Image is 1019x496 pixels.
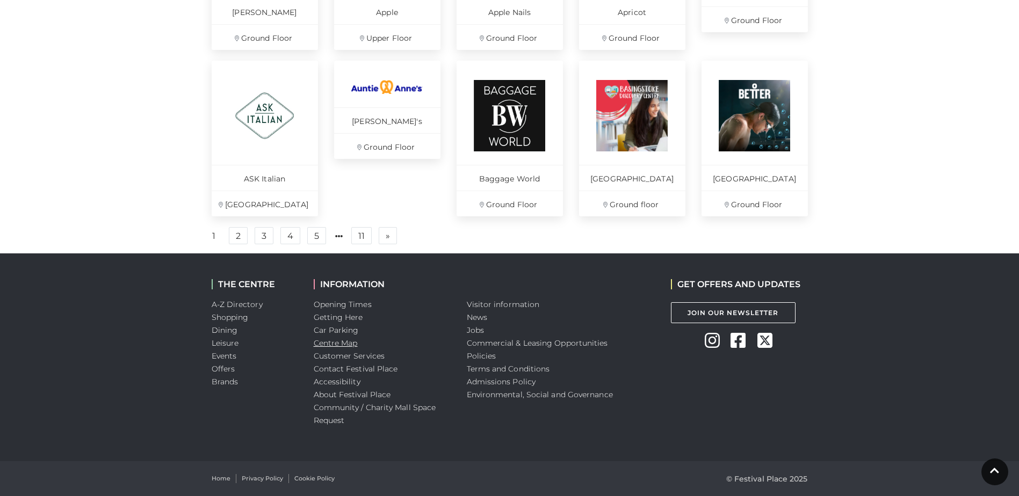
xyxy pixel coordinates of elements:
[467,351,496,361] a: Policies
[334,61,440,159] a: [PERSON_NAME]'s Ground Floor
[314,279,451,289] h2: INFORMATION
[212,279,298,289] h2: THE CENTRE
[212,165,318,191] p: ASK Italian
[314,377,360,386] a: Accessibility
[212,300,263,309] a: A-Z Directory
[579,24,685,50] p: Ground Floor
[457,165,563,191] p: Baggage World
[206,228,222,245] a: 1
[671,279,800,289] h2: GET OFFERS AND UPDATES
[314,390,391,399] a: About Festival Place
[212,191,318,216] p: [GEOGRAPHIC_DATA]
[351,227,372,244] a: 11
[229,227,248,244] a: 2
[212,377,239,386] a: Brands
[212,312,249,322] a: Shopping
[702,61,808,216] a: [GEOGRAPHIC_DATA] Ground Floor
[255,227,273,244] a: 3
[579,191,685,216] p: Ground floor
[579,61,685,216] a: [GEOGRAPHIC_DATA] Ground floor
[280,227,300,244] a: 4
[314,351,385,361] a: Customer Services
[212,474,230,483] a: Home
[334,133,440,159] p: Ground Floor
[242,474,283,483] a: Privacy Policy
[671,302,796,323] a: Join Our Newsletter
[212,338,239,348] a: Leisure
[314,325,359,335] a: Car Parking
[467,312,487,322] a: News
[314,312,363,322] a: Getting Here
[334,107,440,133] p: [PERSON_NAME]'s
[334,24,440,50] p: Upper Floor
[702,6,808,32] p: Ground Floor
[314,338,358,348] a: Centre Map
[467,390,613,399] a: Environmental, Social and Governance
[467,377,536,386] a: Admissions Policy
[307,227,326,244] a: 5
[212,24,318,50] p: Ground Floor
[467,325,484,335] a: Jobs
[314,300,372,309] a: Opening Times
[314,403,436,425] a: Community / Charity Mall Space Request
[457,24,563,50] p: Ground Floor
[457,61,563,216] a: Baggage World Ground Floor
[467,338,608,348] a: Commercial & Leasing Opportunities
[212,351,237,361] a: Events
[467,300,540,309] a: Visitor information
[726,472,808,485] p: © Festival Place 2025
[212,61,318,216] a: ASK Italian [GEOGRAPHIC_DATA]
[467,364,550,374] a: Terms and Conditions
[294,474,335,483] a: Cookie Policy
[212,325,238,335] a: Dining
[457,191,563,216] p: Ground Floor
[579,165,685,191] p: [GEOGRAPHIC_DATA]
[702,165,808,191] p: [GEOGRAPHIC_DATA]
[702,191,808,216] p: Ground Floor
[314,364,398,374] a: Contact Festival Place
[386,232,390,239] span: »
[379,227,397,244] a: Next
[212,364,235,374] a: Offers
